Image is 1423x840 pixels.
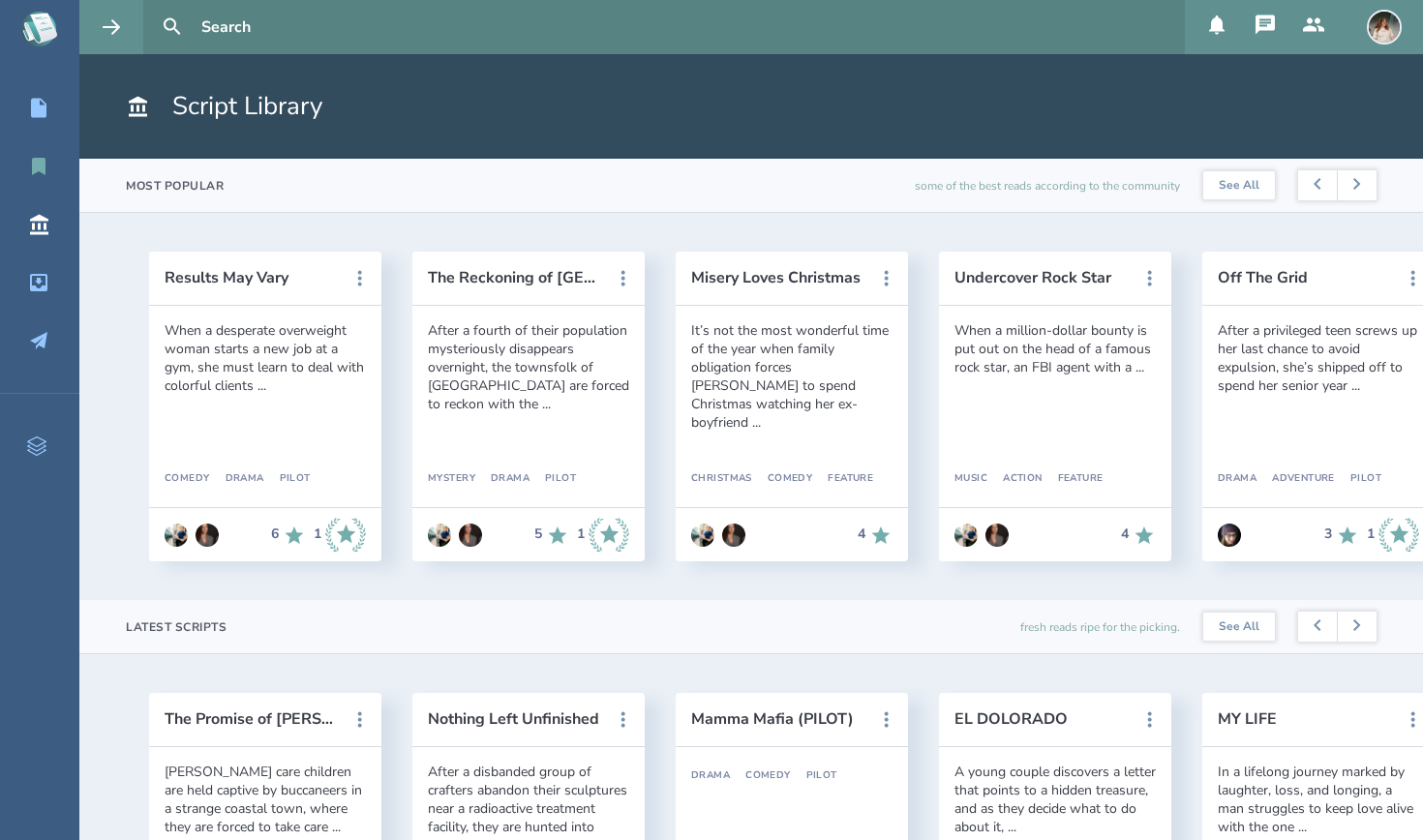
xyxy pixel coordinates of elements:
div: 1 Industry Recommends [314,518,366,553]
button: Nothing Left Unfinished [428,710,602,728]
button: Off The Grid [1218,269,1392,286]
button: Misery Loves Christmas [691,269,865,286]
div: fresh reads ripe for the picking. [1020,600,1180,653]
div: Pilot [264,473,311,485]
img: user_1604966854-crop.jpg [985,524,1009,547]
a: See All [1203,171,1275,200]
div: 4 Recommends [1121,524,1156,547]
div: Feature [812,473,873,485]
div: Christmas [691,473,752,485]
div: Drama [1218,473,1256,485]
div: Pilot [530,473,576,485]
div: When a desperate overweight woman starts a new job at a gym, she must learn to deal with colorful... [165,321,366,395]
div: 5 [534,526,542,542]
img: user_1604966854-crop.jpg [196,524,219,547]
button: The Promise of [PERSON_NAME] [165,710,339,728]
div: 1 Industry Recommends [1367,518,1419,553]
div: Drama [475,473,530,485]
div: Mystery [428,473,475,485]
div: 4 Recommends [858,524,893,547]
div: Pilot [1335,473,1381,485]
div: 3 Recommends [1324,518,1359,553]
button: EL DOLORADO [954,710,1129,728]
div: 4 [1121,526,1129,542]
div: Adventure [1256,473,1335,485]
img: user_1673573717-crop.jpg [691,524,714,547]
div: In a lifelong journey marked by laughter, loss, and longing, a man struggles to keep love alive w... [1218,763,1419,836]
img: user_1597253789-crop.jpg [1218,524,1241,547]
div: Feature [1043,473,1104,485]
div: some of the best reads according to the community [915,159,1180,212]
div: A young couple discovers a letter that points to a hidden treasure, and as they decide what to do... [954,763,1156,836]
img: user_1673573717-crop.jpg [954,524,978,547]
div: 1 [314,526,321,542]
h1: Script Library [126,89,322,124]
button: Results May Vary [165,269,339,286]
div: Action [987,473,1043,485]
img: user_1604966854-crop.jpg [722,524,745,547]
div: 1 [577,526,585,542]
button: The Reckoning of [GEOGRAPHIC_DATA] [428,269,602,286]
a: Go to Zaelyna (Zae) Beck's profile [1218,514,1241,556]
div: Comedy [730,770,791,782]
div: Pilot [791,770,837,782]
button: Mamma Mafia (PILOT) [691,710,865,728]
img: user_1673573717-crop.jpg [165,524,188,547]
div: 6 Recommends [271,518,306,553]
button: Undercover Rock Star [954,269,1129,286]
div: Comedy [752,473,813,485]
button: MY LIFE [1218,710,1392,728]
div: 3 [1324,526,1332,542]
div: It’s not the most wonderful time of the year when family obligation forces [PERSON_NAME] to spend... [691,321,893,432]
div: Most Popular [126,178,224,194]
div: Drama [210,473,264,485]
div: [PERSON_NAME] care children are held captive by buccaneers in a strange coastal town, where they ... [165,763,366,836]
div: When a million-dollar bounty is put out on the head of a famous rock star, an FBI agent with a ... [954,321,1156,376]
div: After a fourth of their population mysteriously disappears overnight, the townsfolk of [GEOGRAPHI... [428,321,629,413]
div: 5 Recommends [534,518,569,553]
div: Music [954,473,987,485]
div: 1 Industry Recommends [577,518,629,553]
div: 6 [271,526,279,542]
div: 4 [858,526,865,542]
div: Drama [691,770,730,782]
img: user_1604966854-crop.jpg [459,524,482,547]
a: See All [1203,613,1275,642]
div: Comedy [165,473,210,485]
div: Latest Scripts [126,619,227,635]
div: After a privileged teen screws up her last chance to avoid expulsion, she’s shipped off to spend ... [1218,321,1419,395]
img: user_1673573717-crop.jpg [428,524,451,547]
img: user_1757531862-crop.jpg [1367,10,1402,45]
div: 1 [1367,526,1375,542]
